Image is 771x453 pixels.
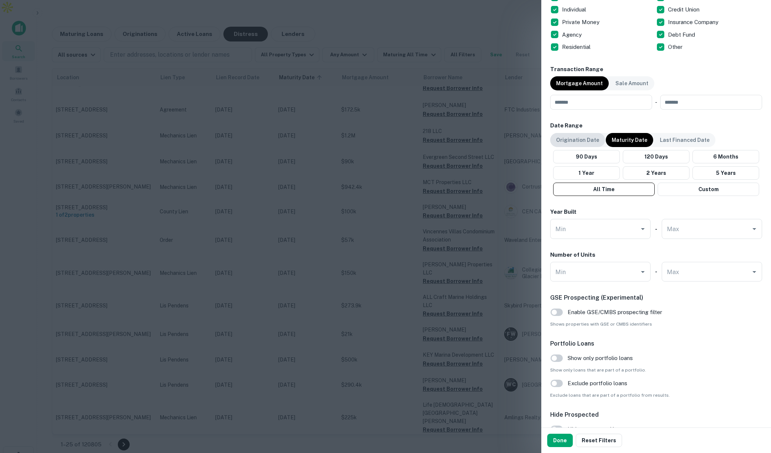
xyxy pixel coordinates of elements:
h6: Number of Units [550,251,595,259]
p: Debt Fund [668,30,697,39]
button: 120 Days [623,150,689,163]
button: Open [638,267,648,277]
p: Mortgage Amount [556,79,603,87]
span: Hide prospected loans [568,425,627,434]
button: Custom [658,183,759,196]
button: Open [638,224,648,234]
button: 90 Days [553,150,620,163]
button: Reset Filters [576,434,622,447]
span: Shows properties with GSE or CMBS identifiers [550,321,762,327]
button: Done [547,434,573,447]
p: Residential [562,43,592,51]
iframe: Chat Widget [734,394,771,429]
button: 6 Months [692,150,759,163]
p: Agency [562,30,583,39]
button: All Time [553,183,655,196]
h6: Hide Prospected [550,410,762,419]
div: - [655,95,657,110]
p: Credit Union [668,5,701,14]
span: Enable GSE/CMBS prospecting filter [568,308,662,317]
h6: - [655,267,657,276]
button: 5 Years [692,166,759,180]
p: Insurance Company [668,18,720,27]
h6: Date Range [550,121,762,130]
p: Other [668,43,684,51]
h6: GSE Prospecting (Experimental) [550,293,762,302]
span: Show only loans that are part of a portfolio. [550,367,762,373]
p: Sale Amount [615,79,648,87]
span: Exclude portfolio loans [568,379,627,388]
p: Private Money [562,18,601,27]
button: Open [749,224,760,234]
button: 1 Year [553,166,620,180]
p: Maturity Date [612,136,647,144]
h6: Transaction Range [550,65,762,74]
p: Last Financed Date [660,136,709,144]
h6: - [655,225,657,233]
p: Individual [562,5,588,14]
span: Show only portfolio loans [568,354,633,363]
span: Exclude loans that are part of a portfolio from results. [550,392,762,399]
button: Open [749,267,760,277]
p: Origination Date [556,136,599,144]
h6: Year Built [550,208,576,216]
h6: Portfolio Loans [550,339,762,348]
button: 2 Years [623,166,689,180]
